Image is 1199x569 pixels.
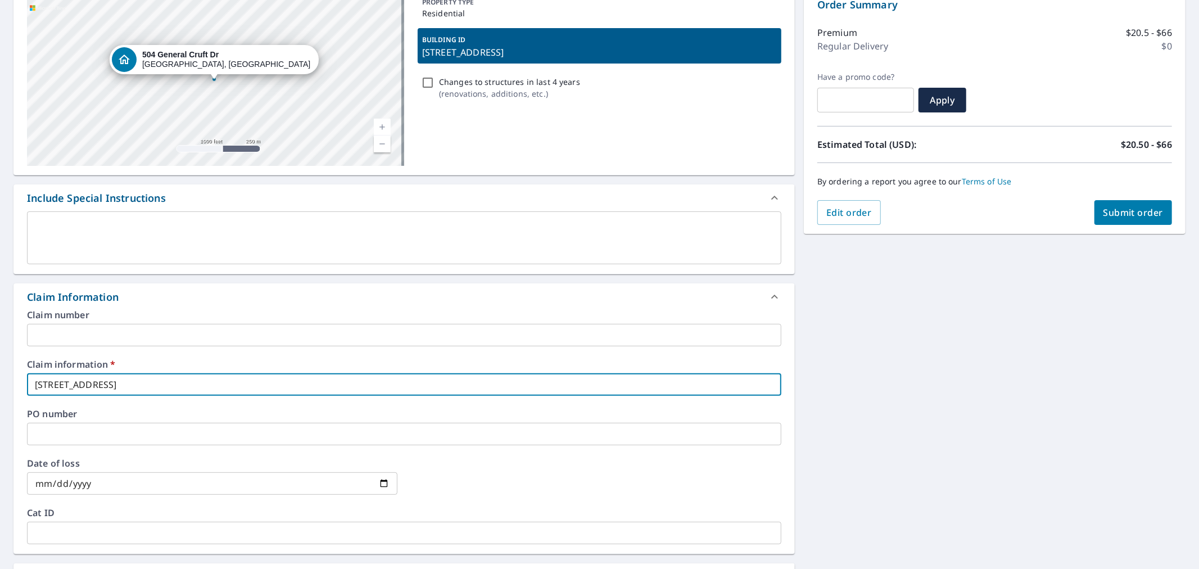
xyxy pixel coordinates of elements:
label: PO number [27,409,781,418]
p: Regular Delivery [817,39,888,53]
div: [GEOGRAPHIC_DATA], [GEOGRAPHIC_DATA] 40475 [142,50,311,69]
a: Current Level 15, Zoom Out [374,136,391,152]
div: Include Special Instructions [27,191,166,206]
p: $20.5 - $66 [1126,26,1172,39]
p: BUILDING ID [422,35,465,44]
a: Terms of Use [962,176,1012,187]
p: Premium [817,26,857,39]
p: Estimated Total (USD): [817,138,995,151]
span: Apply [927,94,957,106]
p: By ordering a report you agree to our [817,177,1172,187]
p: $20.50 - $66 [1121,138,1172,151]
label: Cat ID [27,508,781,517]
strong: 504 General Cruft Dr [142,50,219,59]
p: Changes to structures in last 4 years [439,76,580,88]
div: Claim Information [13,283,795,310]
label: Claim number [27,310,781,319]
label: Claim information [27,360,781,369]
div: Include Special Instructions [13,184,795,211]
label: Have a promo code? [817,72,914,82]
p: $0 [1162,39,1172,53]
p: [STREET_ADDRESS] [422,46,777,59]
label: Date of loss [27,459,397,468]
button: Edit order [817,200,881,225]
button: Submit order [1094,200,1173,225]
p: ( renovations, additions, etc. ) [439,88,580,100]
p: Residential [422,7,777,19]
div: Dropped pin, building 1, Residential property, 504 General Cruft Dr Richmond, KY 40475 [110,45,319,80]
span: Submit order [1103,206,1164,219]
button: Apply [919,88,966,112]
span: Edit order [826,206,872,219]
a: Current Level 15, Zoom In [374,119,391,136]
div: Claim Information [27,290,119,305]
